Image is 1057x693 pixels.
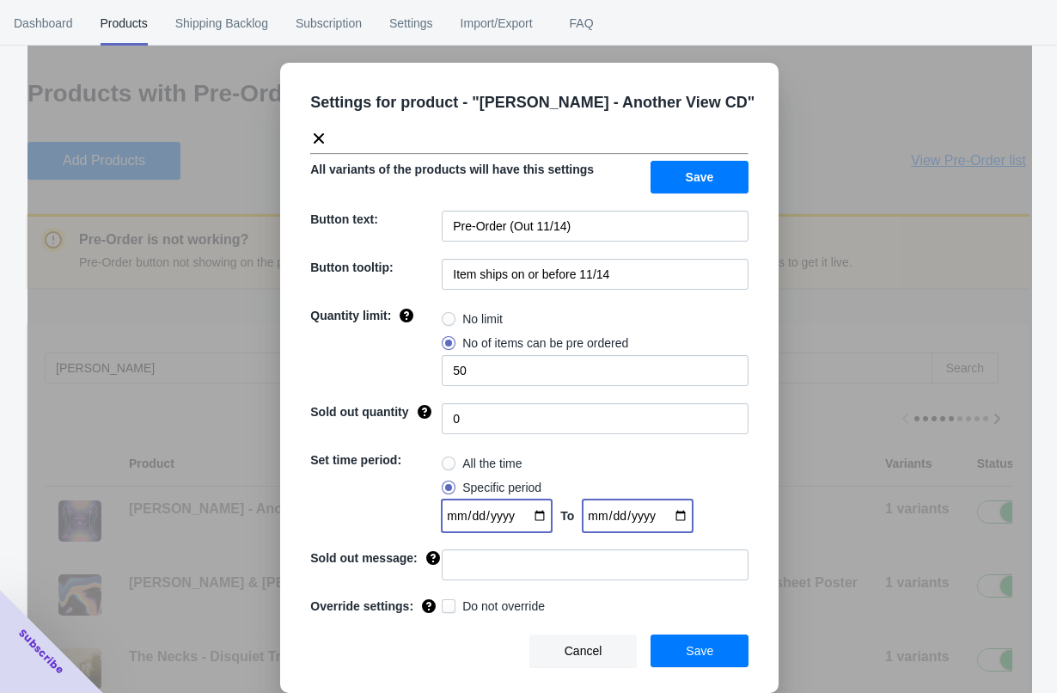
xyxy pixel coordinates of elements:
[651,161,749,193] button: Save
[310,405,408,419] span: Sold out quantity
[462,310,503,328] span: No limit
[310,163,594,176] span: All variants of the products will have this settings
[310,453,401,467] span: Set time period:
[686,170,714,184] span: Save
[462,455,522,472] span: All the time
[310,261,393,274] span: Button tooltip:
[296,1,362,46] span: Subscription
[389,1,433,46] span: Settings
[651,635,748,667] button: Save
[560,509,574,523] span: To
[462,334,628,352] span: No of items can be pre ordered
[686,644,713,658] span: Save
[14,1,73,46] span: Dashboard
[560,1,603,46] span: FAQ
[462,598,545,615] span: Do not override
[310,212,378,226] span: Button text:
[462,479,541,496] span: Specific period
[15,626,67,678] span: Subscribe
[310,309,391,322] span: Quantity limit:
[461,1,533,46] span: Import/Export
[529,635,638,667] button: Cancel
[310,551,417,565] span: Sold out message:
[310,599,413,613] span: Override settings:
[310,89,755,116] p: Settings for product - " [PERSON_NAME] - Another View CD "
[175,1,268,46] span: Shipping Backlog
[101,1,148,46] span: Products
[565,644,602,658] span: Cancel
